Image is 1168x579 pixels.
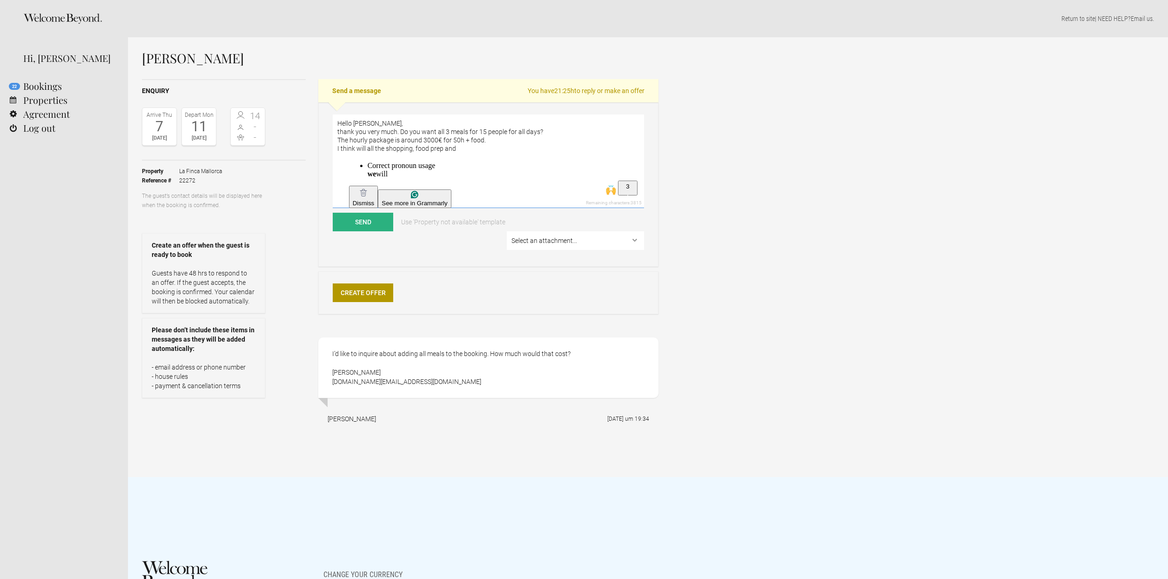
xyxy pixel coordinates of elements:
a: Return to site [1061,15,1095,22]
h1: [PERSON_NAME] [142,51,658,65]
div: [DATE] [184,134,214,143]
button: Send [333,213,393,231]
span: La Finca Mallorca [179,167,222,176]
flynt-notification-badge: 22 [9,83,20,90]
h2: Enquiry [142,86,306,96]
div: [PERSON_NAME] [328,414,376,424]
strong: Property [142,167,179,176]
span: 14 [248,111,263,121]
div: I’d like to inquire about adding all meals to the booking. How much would that cost? [PERSON_NAME... [318,337,658,398]
div: Depart Mon [184,110,214,120]
flynt-countdown: 21:25h [554,87,574,94]
div: Hi, [PERSON_NAME] [23,51,114,65]
div: 11 [184,120,214,134]
div: Arrive Thu [145,110,174,120]
a: Email us [1131,15,1153,22]
strong: Reference # [142,176,179,185]
h2: Send a message [318,79,658,102]
a: Create Offer [333,283,393,302]
flynt-date-display: [DATE] um 19:34 [607,416,649,422]
p: - email address or phone number - house rules - payment & cancellation terms [152,363,255,390]
span: You have to reply or make an offer [528,86,644,95]
strong: Please don’t include these items in messages as they will be added automatically: [152,325,255,353]
p: | NEED HELP? . [142,14,1154,23]
span: - [248,122,263,131]
div: [DATE] [145,134,174,143]
p: The guest’s contact details will be displayed here when the booking is confirmed. [142,191,265,210]
div: 7 [145,120,174,134]
span: 22272 [179,176,222,185]
a: Use 'Property not available' template [395,213,512,231]
textarea: To enrich screen reader interactions, please activate Accessibility in Grammarly extension settings [333,114,644,208]
p: Guests have 48 hrs to respond to an offer. If the guest accepts, the booking is confirmed. Your c... [152,269,255,306]
span: - [248,133,263,142]
strong: Create an offer when the guest is ready to book [152,241,255,259]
